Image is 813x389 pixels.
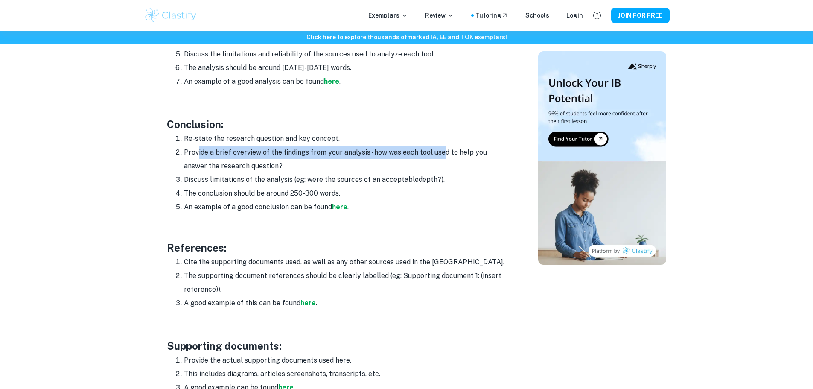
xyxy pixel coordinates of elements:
[2,32,811,42] h6: Click here to explore thousands of marked IA, EE and TOK exemplars !
[368,11,408,20] p: Exemplars
[419,175,445,184] span: depth?).
[184,367,508,381] li: This includes diagrams, articles screenshots, transcripts, etc.
[475,11,508,20] a: Tutoring
[184,75,508,88] li: An example of a good analysis can be found .
[590,8,604,23] button: Help and Feedback
[167,338,508,354] h3: Supporting documents:
[324,77,339,85] a: here
[184,269,508,296] li: The supporting document references should be clearly labelled (eg: Supporting document 1: (insert...
[347,203,349,211] span: .
[611,8,670,23] button: JOIN FOR FREE
[300,299,316,307] a: here
[566,11,583,20] a: Login
[525,11,549,20] a: Schools
[184,296,508,310] li: A good example of this can be found .
[184,189,340,197] span: The conclusion should be around 250-300 words.
[184,354,508,367] li: Provide the actual supporting documents used here.
[184,146,508,173] li: Provide a brief overview of the findings from your analysis - how was each tool used to help you ...
[425,11,454,20] p: Review
[184,203,332,211] span: An example of a good conclusion can be found
[167,240,508,255] h3: References:
[184,132,508,146] li: Re-state the research question and key concept.
[332,203,347,211] a: here
[184,173,508,187] li: Discuss limitations of the analysis (eg: were the sources of an acceptable
[538,51,666,265] img: Thumbnail
[144,7,198,24] img: Clastify logo
[167,117,508,132] h3: Conclusion:
[184,47,508,61] li: Discuss the limitations and reliability of the sources used to analyze each tool.
[184,255,508,269] li: Cite the supporting documents used, as well as any other sources used in the [GEOGRAPHIC_DATA].
[184,61,508,75] li: The analysis should be around [DATE]-[DATE] words.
